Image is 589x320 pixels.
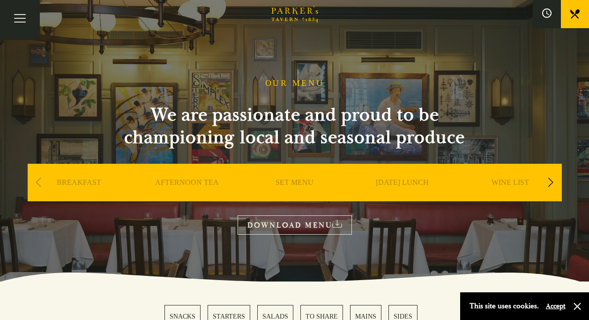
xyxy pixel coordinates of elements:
[573,302,582,311] button: Close and accept
[546,302,566,311] button: Accept
[265,78,324,89] h1: OUR MENU
[243,164,346,229] div: 3 / 9
[544,172,557,193] div: Next slide
[238,215,352,235] a: DOWNLOAD MENU
[470,299,539,313] p: This site uses cookies.
[32,172,45,193] div: Previous slide
[135,164,239,229] div: 2 / 9
[28,164,131,229] div: 1 / 9
[351,164,454,229] div: 4 / 9
[155,178,219,215] a: AFTERNOON TEA
[107,104,482,149] h2: We are passionate and proud to be championing local and seasonal produce
[459,164,562,229] div: 5 / 9
[57,178,101,215] a: BREAKFAST
[492,178,529,215] a: WINE LIST
[376,178,429,215] a: [DATE] LUNCH
[276,178,313,215] a: SET MENU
